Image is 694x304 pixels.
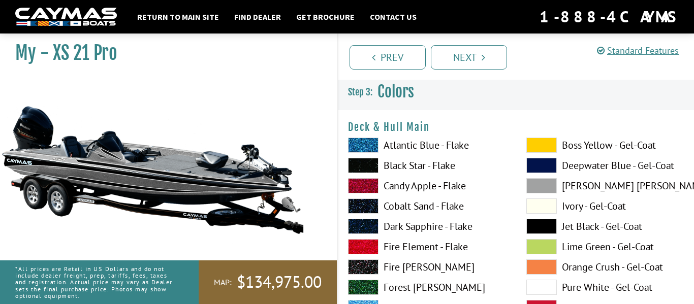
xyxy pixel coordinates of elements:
[199,260,337,304] a: MAP:$134,975.00
[348,158,506,173] label: Black Star - Flake
[15,260,176,304] p: *All prices are Retail in US Dollars and do not include dealer freight, prep, tariffs, fees, taxe...
[338,73,694,111] h3: Colors
[15,42,311,64] h1: My - XS 21 Pro
[526,198,684,214] label: Ivory - Gel-Coat
[526,158,684,173] label: Deepwater Blue - Gel-Coat
[214,277,232,288] span: MAP:
[526,280,684,295] label: Pure White - Gel-Coat
[348,239,506,254] label: Fire Element - Flake
[597,45,679,56] a: Standard Features
[348,219,506,234] label: Dark Sapphire - Flake
[237,272,322,293] span: $134,975.00
[348,178,506,193] label: Candy Apple - Flake
[526,138,684,153] label: Boss Yellow - Gel-Coat
[365,10,422,23] a: Contact Us
[431,45,507,70] a: Next
[540,6,679,28] div: 1-888-4CAYMAS
[348,259,506,275] label: Fire [PERSON_NAME]
[526,178,684,193] label: [PERSON_NAME] [PERSON_NAME] - Gel-Coat
[348,198,506,214] label: Cobalt Sand - Flake
[347,44,694,70] ul: Pagination
[291,10,360,23] a: Get Brochure
[15,8,117,26] img: white-logo-c9c8dbefe5ff5ceceb0f0178aa75bf4bb51f6bca0971e226c86eb53dfe498488.png
[229,10,286,23] a: Find Dealer
[350,45,426,70] a: Prev
[526,239,684,254] label: Lime Green - Gel-Coat
[132,10,224,23] a: Return to main site
[348,280,506,295] label: Forest [PERSON_NAME]
[348,121,684,133] h4: Deck & Hull Main
[526,259,684,275] label: Orange Crush - Gel-Coat
[348,138,506,153] label: Atlantic Blue - Flake
[526,219,684,234] label: Jet Black - Gel-Coat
